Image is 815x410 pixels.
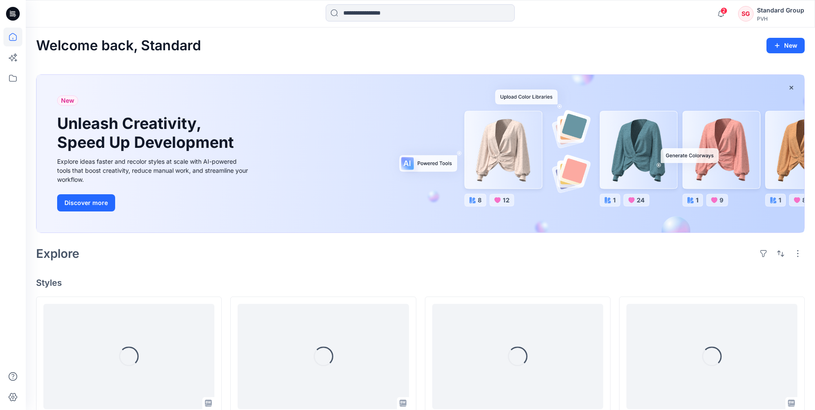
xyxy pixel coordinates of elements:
[57,194,250,211] a: Discover more
[57,157,250,184] div: Explore ideas faster and recolor styles at scale with AI-powered tools that boost creativity, red...
[36,278,805,288] h4: Styles
[57,114,238,151] h1: Unleash Creativity, Speed Up Development
[757,15,804,22] div: PVH
[720,7,727,14] span: 2
[57,194,115,211] button: Discover more
[738,6,754,21] div: SG
[36,38,201,54] h2: Welcome back, Standard
[757,5,804,15] div: Standard Group
[61,95,74,106] span: New
[36,247,79,260] h2: Explore
[766,38,805,53] button: New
